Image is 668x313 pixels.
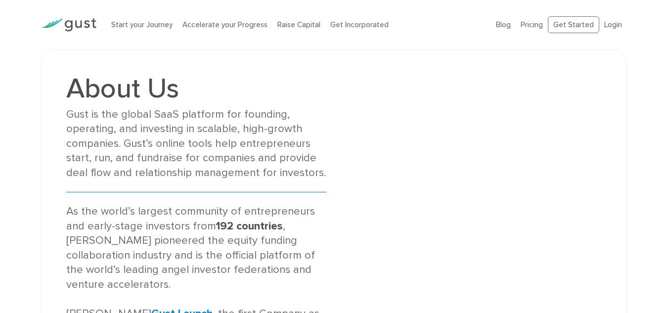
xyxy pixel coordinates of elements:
a: Get Started [548,16,599,34]
a: Pricing [521,20,543,29]
a: Start your Journey [111,20,173,29]
img: Gust Logo [41,18,96,32]
a: Blog [496,20,511,29]
a: Get Incorporated [330,20,389,29]
h1: About Us [66,75,327,102]
strong: 192 countries [216,220,283,232]
div: Gust is the global SaaS platform for founding, operating, and investing in scalable, high-growth ... [66,107,327,180]
a: Accelerate your Progress [182,20,267,29]
a: Login [604,20,622,29]
a: Raise Capital [277,20,320,29]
